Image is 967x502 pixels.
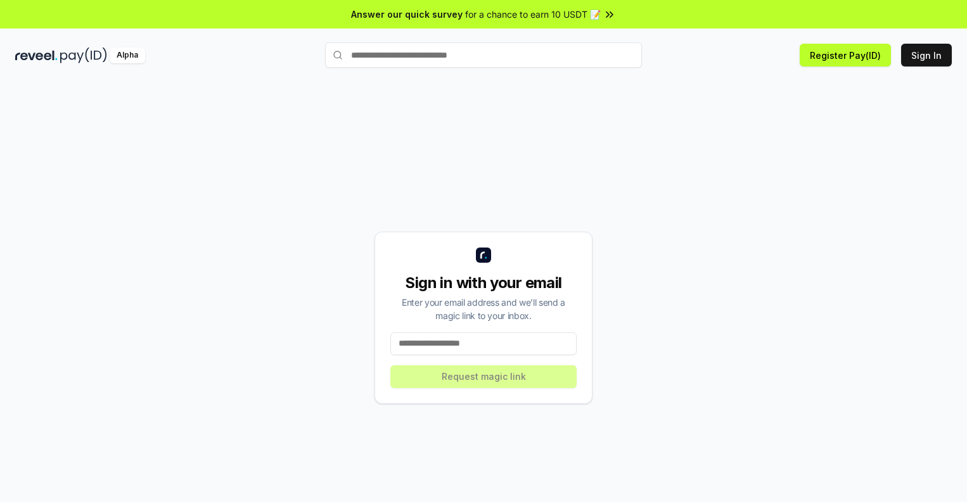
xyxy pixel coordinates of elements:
img: logo_small [476,248,491,263]
span: Answer our quick survey [351,8,463,21]
div: Sign in with your email [390,273,577,293]
div: Enter your email address and we’ll send a magic link to your inbox. [390,296,577,322]
span: for a chance to earn 10 USDT 📝 [465,8,601,21]
button: Sign In [901,44,952,66]
div: Alpha [110,47,145,63]
img: pay_id [60,47,107,63]
button: Register Pay(ID) [800,44,891,66]
img: reveel_dark [15,47,58,63]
